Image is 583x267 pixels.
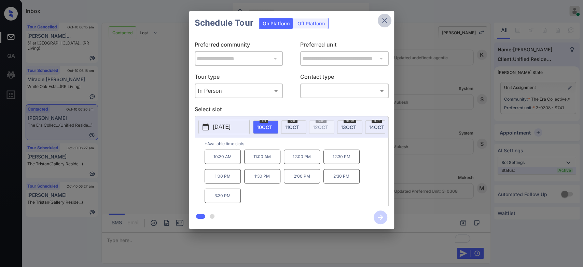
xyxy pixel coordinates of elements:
span: 10 OCT [257,124,272,130]
div: date-select [337,120,362,134]
div: date-select [365,120,390,134]
button: [DATE] [198,120,250,134]
p: Select slot [195,105,389,116]
span: 13 OCT [341,124,356,130]
p: Contact type [300,73,389,84]
p: Tour type [195,73,283,84]
div: Off Platform [294,18,328,29]
span: tue [372,119,382,123]
p: 3:30 PM [205,189,241,203]
button: btn-next [370,208,391,226]
span: sat [288,119,297,123]
div: date-select [281,120,306,134]
p: 2:30 PM [323,169,360,183]
p: 1:00 PM [205,169,241,183]
p: Preferred community [195,40,283,51]
p: 10:30 AM [205,150,241,164]
div: On Platform [259,18,293,29]
p: Preferred unit [300,40,389,51]
div: In Person [196,85,281,97]
p: *Available time slots [205,138,388,150]
p: 12:00 PM [284,150,320,164]
div: date-select [253,120,278,134]
span: fri [260,119,268,123]
p: 2:00 PM [284,169,320,183]
h2: Schedule Tour [189,11,259,35]
span: mon [344,119,356,123]
button: close [378,14,391,27]
p: [DATE] [213,123,231,131]
span: 11 OCT [285,124,299,130]
p: 1:30 PM [244,169,280,183]
span: 14 OCT [369,124,384,130]
p: 11:00 AM [244,150,280,164]
p: 12:30 PM [323,150,360,164]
